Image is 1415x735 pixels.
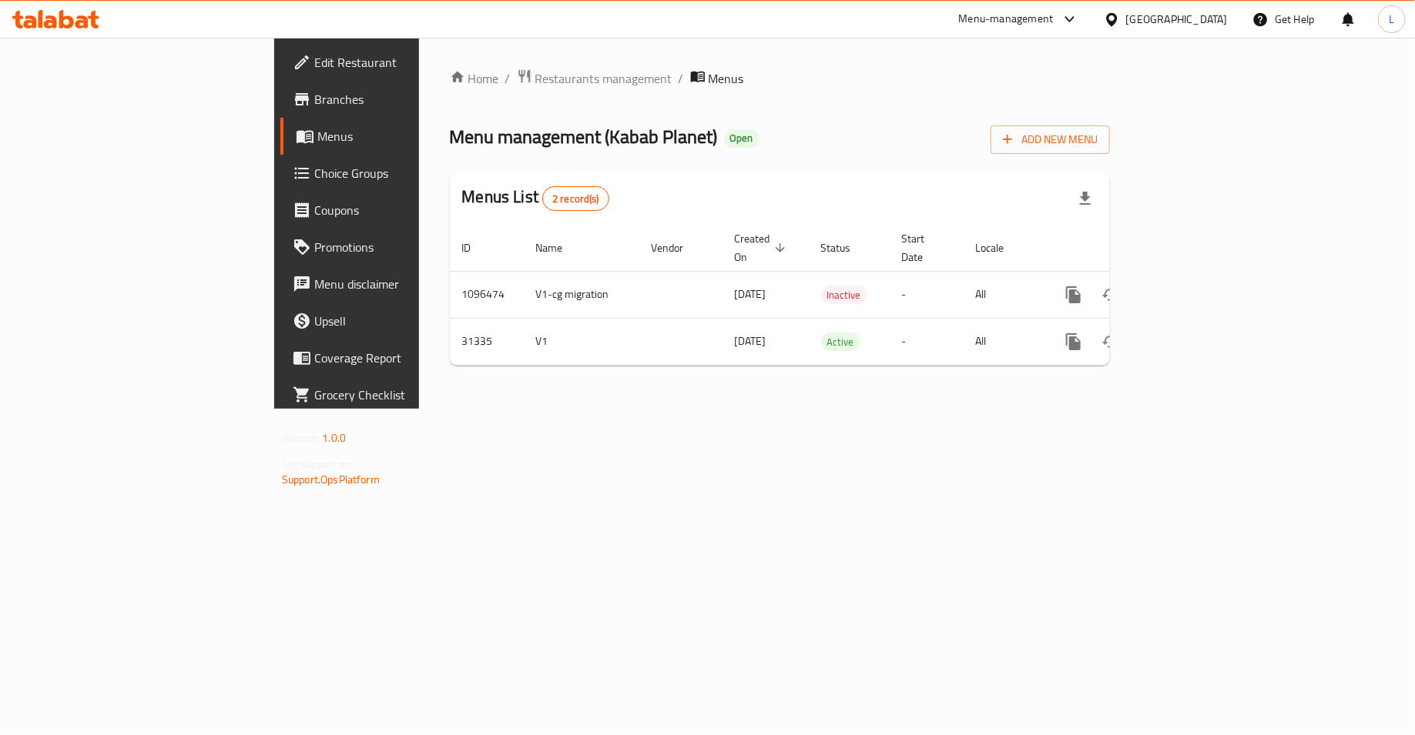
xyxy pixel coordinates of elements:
a: Upsell [280,302,511,339]
div: Total records count [542,186,609,211]
div: Menu-management [959,10,1054,28]
span: Status [821,239,871,257]
a: Edit Restaurant [280,44,511,81]
span: Inactive [821,286,867,304]
td: V1 [524,318,639,365]
td: - [890,318,964,365]
span: Coupons [314,201,498,219]
span: Branches [314,90,498,109]
a: Promotions [280,229,511,266]
div: [GEOGRAPHIC_DATA] [1126,11,1228,28]
span: Add New Menu [1003,130,1098,149]
table: enhanced table [450,225,1215,366]
a: Support.OpsPlatform [282,469,380,489]
span: Locale [976,239,1024,257]
span: Open [724,132,759,145]
td: All [964,318,1043,365]
span: Restaurants management [535,69,672,88]
span: Menu disclaimer [314,275,498,293]
span: Menus [317,127,498,145]
button: more [1055,276,1092,313]
button: Change Status [1092,276,1129,313]
span: Grocery Checklist [314,386,498,404]
div: Export file [1067,180,1104,217]
span: L [1389,11,1394,28]
span: Vendor [652,239,704,257]
span: Get support on: [282,454,353,474]
button: more [1055,323,1092,360]
span: Promotions [314,238,498,256]
span: ID [462,239,491,257]
div: Open [724,129,759,148]
span: Menu management ( Kabab Planet ) [450,119,718,154]
a: Branches [280,81,511,118]
td: V1-cg migration [524,271,639,318]
span: Version: [282,428,320,448]
button: Add New Menu [991,125,1110,154]
span: 2 record(s) [543,192,609,206]
a: Menu disclaimer [280,266,511,302]
a: Choice Groups [280,155,511,192]
span: [DATE] [735,284,766,304]
span: Choice Groups [314,164,498,182]
a: Grocery Checklist [280,376,511,413]
span: Created On [735,229,790,266]
td: - [890,271,964,318]
span: Name [536,239,583,257]
li: / [679,69,684,88]
th: Actions [1043,225,1215,272]
span: Upsell [314,312,498,330]
a: Coverage Report [280,339,511,376]
span: Coverage Report [314,349,498,367]
button: Change Status [1092,323,1129,360]
span: Start Date [902,229,945,266]
span: Menus [709,69,744,88]
span: [DATE] [735,331,766,351]
nav: breadcrumb [450,68,1110,89]
td: All [964,271,1043,318]
a: Restaurants management [517,68,672,89]
a: Coupons [280,192,511,229]
span: Active [821,333,860,351]
span: Edit Restaurant [314,53,498,72]
a: Menus [280,118,511,155]
span: 1.0.0 [322,428,346,448]
h2: Menus List [462,185,609,211]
